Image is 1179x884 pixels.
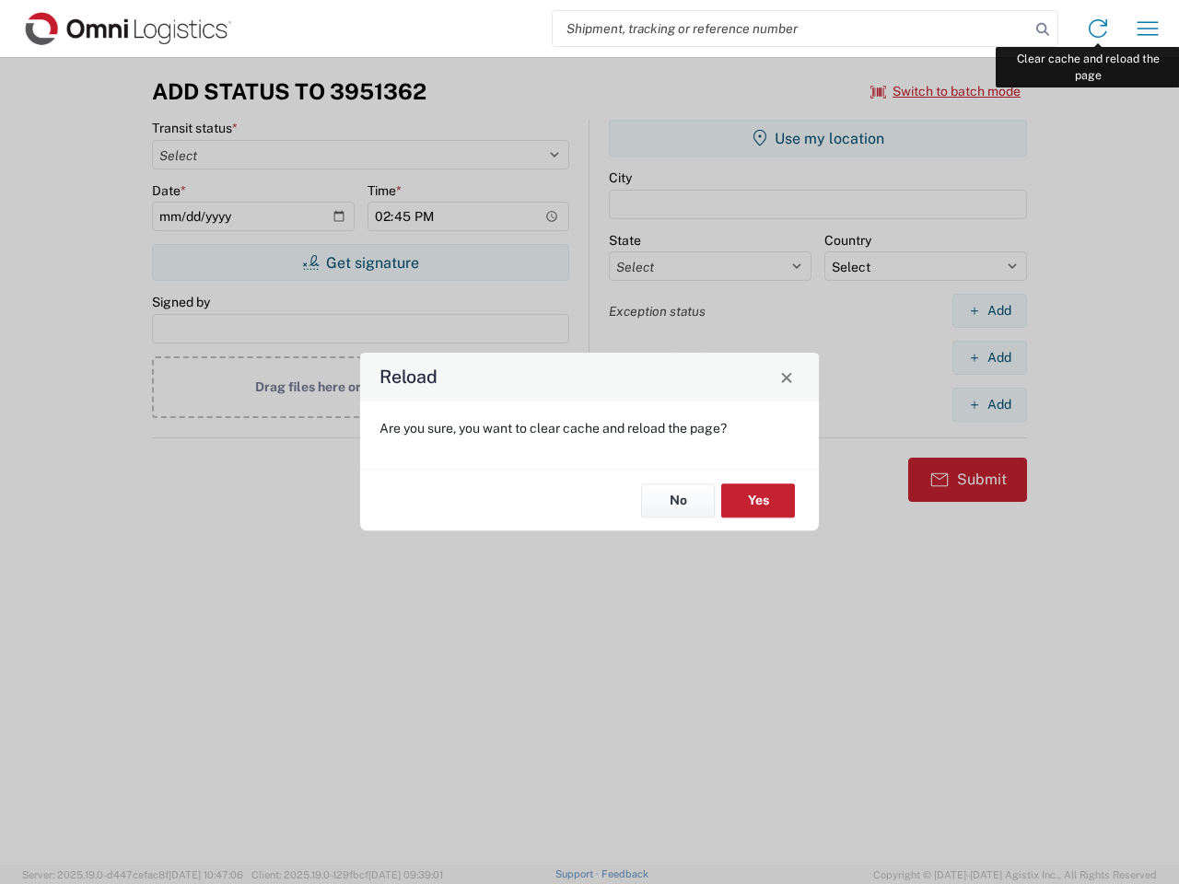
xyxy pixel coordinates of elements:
button: Close [774,364,800,390]
h4: Reload [379,364,438,390]
button: Yes [721,483,795,518]
p: Are you sure, you want to clear cache and reload the page? [379,420,800,436]
button: No [641,483,715,518]
input: Shipment, tracking or reference number [553,11,1030,46]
